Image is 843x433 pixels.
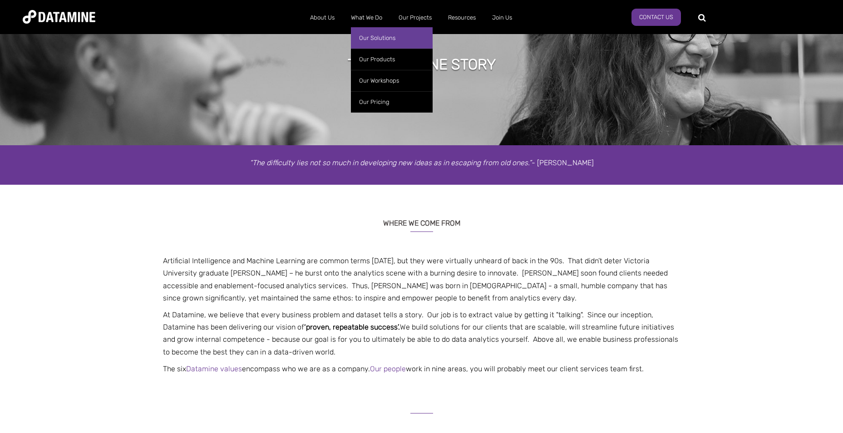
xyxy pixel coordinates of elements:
[370,364,406,373] a: Our people
[351,27,433,49] a: Our Solutions
[351,49,433,70] a: Our Products
[304,323,400,331] span: ‘proven, repeatable success’.
[351,70,433,91] a: Our Workshops
[23,10,95,24] img: Datamine
[186,364,242,373] a: Datamine values
[390,6,440,30] a: Our Projects
[440,6,484,30] a: Resources
[156,363,687,375] p: The six encompass who we are as a company. work in nine areas, you will probably meet our client ...
[631,9,681,26] a: Contact Us
[484,6,520,30] a: Join Us
[351,91,433,113] a: Our Pricing
[156,309,687,358] p: At Datamine, we believe that every business problem and dataset tells a story. Our job is to extr...
[156,207,687,232] h3: WHERE WE COME FROM
[343,6,390,30] a: What We Do
[156,157,687,169] p: - [PERSON_NAME]
[302,6,343,30] a: About Us
[348,54,496,74] h1: THE DATAMINE STORY
[250,158,532,167] em: “The difficulty lies not so much in developing new ideas as in escaping from old ones.”
[156,255,687,304] p: Artificial Intelligence and Machine Learning are common terms [DATE], but they were virtually unh...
